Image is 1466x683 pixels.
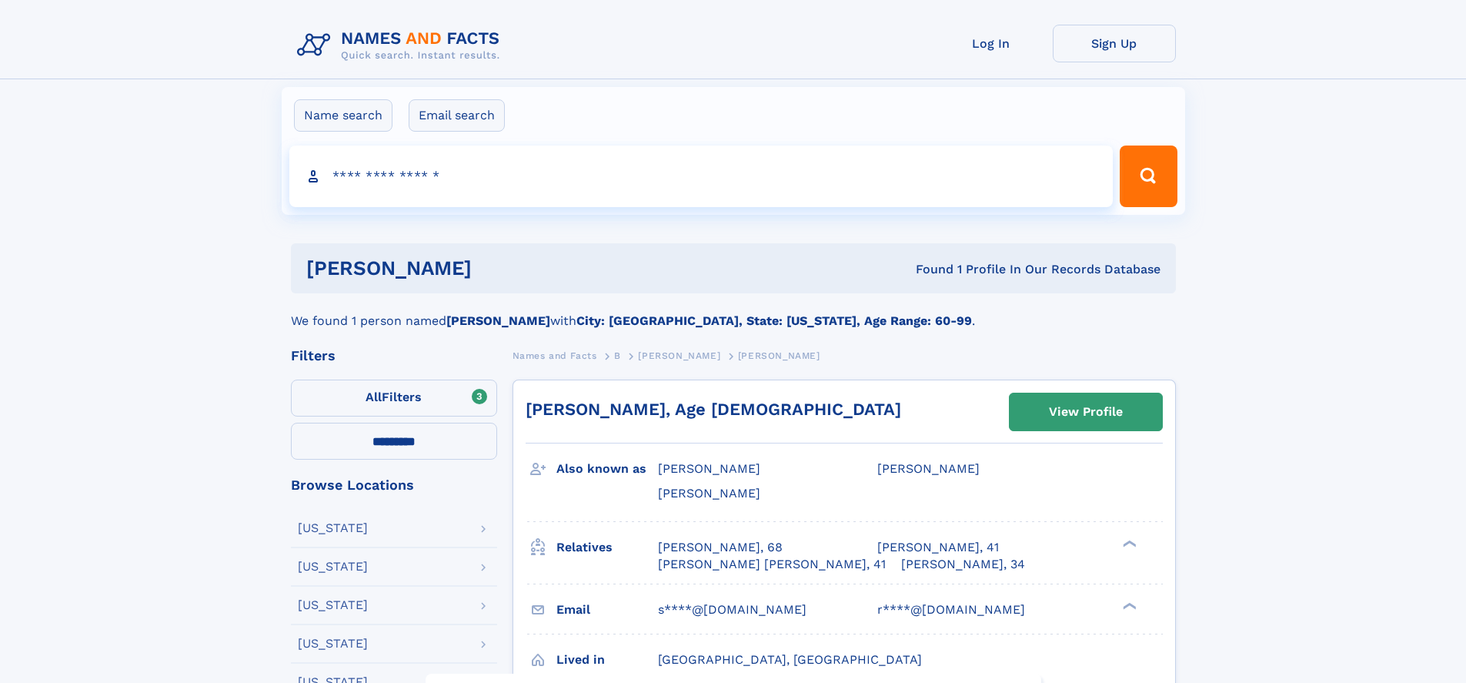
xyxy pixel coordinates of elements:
[638,346,720,365] a: [PERSON_NAME]
[298,638,368,650] div: [US_STATE]
[930,25,1053,62] a: Log In
[738,350,820,361] span: [PERSON_NAME]
[291,25,513,66] img: Logo Names and Facts
[291,478,497,492] div: Browse Locations
[291,349,497,363] div: Filters
[306,259,694,278] h1: [PERSON_NAME]
[526,400,901,419] a: [PERSON_NAME], Age [DEMOGRAPHIC_DATA]
[614,346,621,365] a: B
[1119,601,1137,611] div: ❯
[556,597,658,623] h3: Email
[409,99,505,132] label: Email search
[556,534,658,561] h3: Relatives
[901,556,1025,573] a: [PERSON_NAME], 34
[366,390,382,404] span: All
[658,556,886,573] a: [PERSON_NAME] [PERSON_NAME], 41
[289,146,1114,207] input: search input
[1053,25,1176,62] a: Sign Up
[556,456,658,482] h3: Also known as
[1049,394,1123,430] div: View Profile
[446,313,550,328] b: [PERSON_NAME]
[614,350,621,361] span: B
[658,461,760,476] span: [PERSON_NAME]
[658,539,783,556] a: [PERSON_NAME], 68
[294,99,392,132] label: Name search
[298,599,368,611] div: [US_STATE]
[291,293,1176,330] div: We found 1 person named with .
[1010,393,1162,430] a: View Profile
[877,461,980,476] span: [PERSON_NAME]
[1120,146,1177,207] button: Search Button
[298,561,368,573] div: [US_STATE]
[658,486,760,501] span: [PERSON_NAME]
[576,313,972,328] b: City: [GEOGRAPHIC_DATA], State: [US_STATE], Age Range: 60-99
[693,261,1160,278] div: Found 1 Profile In Our Records Database
[658,652,922,667] span: [GEOGRAPHIC_DATA], [GEOGRAPHIC_DATA]
[877,539,999,556] a: [PERSON_NAME], 41
[1119,538,1137,548] div: ❯
[291,380,497,417] label: Filters
[638,350,720,361] span: [PERSON_NAME]
[298,522,368,534] div: [US_STATE]
[513,346,597,365] a: Names and Facts
[556,647,658,673] h3: Lived in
